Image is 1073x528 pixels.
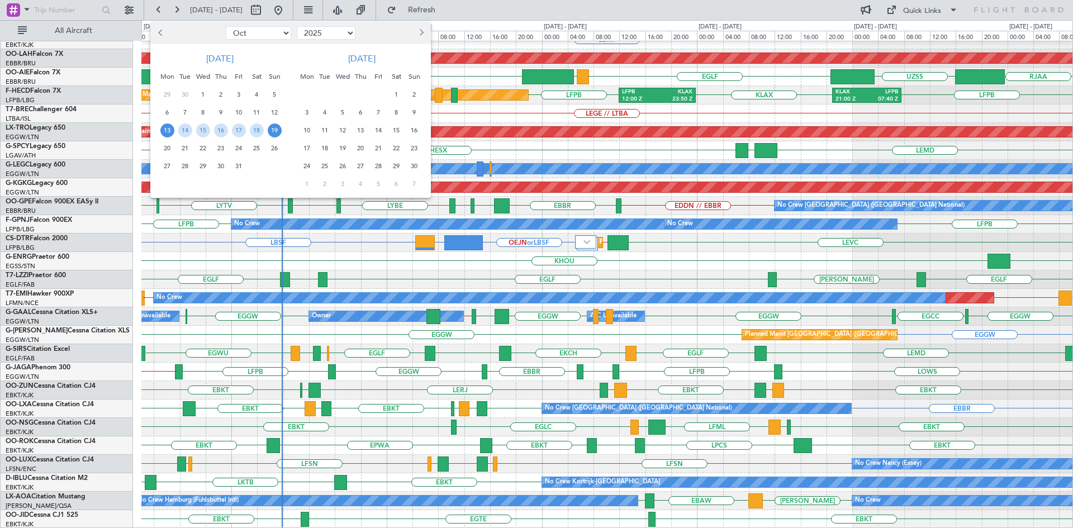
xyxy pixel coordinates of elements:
[268,141,282,155] span: 26
[176,103,194,121] div: 7-10-2025
[160,106,174,120] span: 6
[212,85,230,103] div: 2-10-2025
[390,106,403,120] span: 8
[372,106,386,120] span: 7
[298,175,316,193] div: 1-12-2025
[212,68,230,85] div: Thu
[297,26,355,40] select: Select year
[354,159,368,173] span: 27
[390,159,403,173] span: 29
[248,139,265,157] div: 25-10-2025
[387,121,405,139] div: 15-11-2025
[336,106,350,120] span: 5
[316,175,334,193] div: 2-12-2025
[334,103,352,121] div: 5-11-2025
[250,88,264,102] span: 4
[160,141,174,155] span: 20
[194,103,212,121] div: 8-10-2025
[318,177,332,191] span: 2
[298,121,316,139] div: 10-11-2025
[248,103,265,121] div: 11-10-2025
[390,141,403,155] span: 22
[176,157,194,175] div: 28-10-2025
[158,103,176,121] div: 6-10-2025
[316,139,334,157] div: 18-11-2025
[300,159,314,173] span: 24
[212,121,230,139] div: 16-10-2025
[387,68,405,85] div: Sat
[298,103,316,121] div: 3-11-2025
[176,85,194,103] div: 30-9-2025
[372,123,386,137] span: 14
[407,88,421,102] span: 2
[232,141,246,155] span: 24
[352,103,369,121] div: 6-11-2025
[336,177,350,191] span: 3
[196,123,210,137] span: 15
[334,157,352,175] div: 26-11-2025
[336,123,350,137] span: 12
[265,121,283,139] div: 19-10-2025
[212,157,230,175] div: 30-10-2025
[387,157,405,175] div: 29-11-2025
[387,103,405,121] div: 8-11-2025
[316,157,334,175] div: 25-11-2025
[160,159,174,173] span: 27
[196,141,210,155] span: 22
[178,159,192,173] span: 28
[268,106,282,120] span: 12
[407,141,421,155] span: 23
[354,123,368,137] span: 13
[369,121,387,139] div: 14-11-2025
[298,157,316,175] div: 24-11-2025
[336,159,350,173] span: 26
[316,68,334,85] div: Tue
[300,123,314,137] span: 10
[268,88,282,102] span: 5
[250,141,264,155] span: 25
[334,139,352,157] div: 19-11-2025
[300,141,314,155] span: 17
[160,123,174,137] span: 13
[369,139,387,157] div: 21-11-2025
[318,106,332,120] span: 4
[352,139,369,157] div: 20-11-2025
[405,85,423,103] div: 2-11-2025
[214,141,228,155] span: 23
[407,159,421,173] span: 30
[178,88,192,102] span: 30
[176,121,194,139] div: 14-10-2025
[248,85,265,103] div: 4-10-2025
[230,139,248,157] div: 24-10-2025
[387,85,405,103] div: 1-11-2025
[387,139,405,157] div: 22-11-2025
[334,68,352,85] div: Wed
[194,121,212,139] div: 15-10-2025
[318,123,332,137] span: 11
[265,68,283,85] div: Sun
[194,157,212,175] div: 29-10-2025
[369,157,387,175] div: 28-11-2025
[158,157,176,175] div: 27-10-2025
[372,159,386,173] span: 28
[336,141,350,155] span: 19
[298,68,316,85] div: Mon
[405,139,423,157] div: 23-11-2025
[318,159,332,173] span: 25
[232,88,246,102] span: 3
[176,68,194,85] div: Tue
[196,159,210,173] span: 29
[226,26,291,40] select: Select month
[372,177,386,191] span: 5
[158,85,176,103] div: 29-9-2025
[248,121,265,139] div: 18-10-2025
[390,177,403,191] span: 6
[405,175,423,193] div: 7-12-2025
[232,106,246,120] span: 10
[318,141,332,155] span: 18
[407,106,421,120] span: 9
[415,24,427,42] button: Next month
[407,123,421,137] span: 16
[354,106,368,120] span: 6
[352,157,369,175] div: 27-11-2025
